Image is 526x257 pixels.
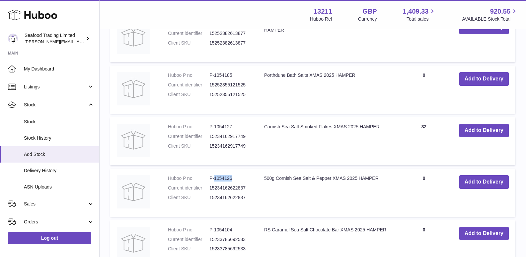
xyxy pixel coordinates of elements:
[459,175,509,189] button: Add to Delivery
[462,16,518,22] span: AVAILABLE Stock Total
[168,82,209,88] dt: Current identifier
[459,124,509,137] button: Add to Delivery
[395,169,452,217] td: 0
[407,16,436,22] span: Total sales
[168,133,209,140] dt: Current identifier
[168,91,209,98] dt: Client SKU
[209,133,251,140] dd: 15234162917749
[8,34,18,44] img: nathaniellynch@rickstein.com
[24,135,94,141] span: Stock History
[117,21,150,54] img: Freda's Peanut Butter With Sea Salt XMAS 2025 HAMPER
[117,124,150,157] img: Cornish Sea Salt Smoked Flakes XMAS 2025 HAMPER
[395,14,452,62] td: 24
[209,194,251,201] dd: 15234162622837
[168,227,209,233] dt: Huboo P no
[24,102,87,108] span: Stock
[168,246,209,252] dt: Client SKU
[168,72,209,78] dt: Huboo P no
[25,32,84,45] div: Seafood Trading Limited
[209,143,251,149] dd: 15234162917749
[117,72,150,105] img: Porthdune Bath Salts XMAS 2025 HAMPER
[209,40,251,46] dd: 15252382613877
[168,194,209,201] dt: Client SKU
[168,124,209,130] dt: Huboo P no
[209,175,251,182] dd: P-1054126
[209,246,251,252] dd: 15233785692533
[362,7,377,16] strong: GBP
[168,185,209,191] dt: Current identifier
[24,66,94,72] span: My Dashboard
[209,72,251,78] dd: P-1054185
[462,7,518,22] a: 920.55 AVAILABLE Stock Total
[209,124,251,130] dd: P-1054127
[490,7,510,16] span: 920.55
[25,39,133,44] span: [PERSON_NAME][EMAIL_ADDRESS][DOMAIN_NAME]
[209,82,251,88] dd: 15252355121525
[258,169,395,217] td: 500g Cornish Sea Salt & Pepper XMAS 2025 HAMPER
[310,16,332,22] div: Huboo Ref
[209,236,251,243] dd: 15233785692533
[258,65,395,114] td: Porthdune Bath Salts XMAS 2025 HAMPER
[314,7,332,16] strong: 13211
[258,14,395,62] td: [PERSON_NAME] Peanut Butter With Sea Salt XMAS 2025 HAMPER
[168,30,209,37] dt: Current identifier
[168,40,209,46] dt: Client SKU
[403,7,429,16] span: 1,409.33
[24,168,94,174] span: Delivery History
[459,72,509,86] button: Add to Delivery
[117,175,150,208] img: 500g Cornish Sea Salt & Pepper XMAS 2025 HAMPER
[459,227,509,240] button: Add to Delivery
[395,65,452,114] td: 0
[24,184,94,190] span: ASN Uploads
[24,219,87,225] span: Orders
[24,119,94,125] span: Stock
[168,236,209,243] dt: Current identifier
[209,185,251,191] dd: 15234162622837
[358,16,377,22] div: Currency
[24,201,87,207] span: Sales
[403,7,436,22] a: 1,409.33 Total sales
[168,175,209,182] dt: Huboo P no
[395,117,452,165] td: 32
[209,30,251,37] dd: 15252382613877
[168,143,209,149] dt: Client SKU
[209,227,251,233] dd: P-1054104
[24,151,94,158] span: Add Stock
[209,91,251,98] dd: 15252355121525
[258,117,395,165] td: Cornish Sea Salt Smoked Flakes XMAS 2025 HAMPER
[24,84,87,90] span: Listings
[8,232,91,244] a: Log out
